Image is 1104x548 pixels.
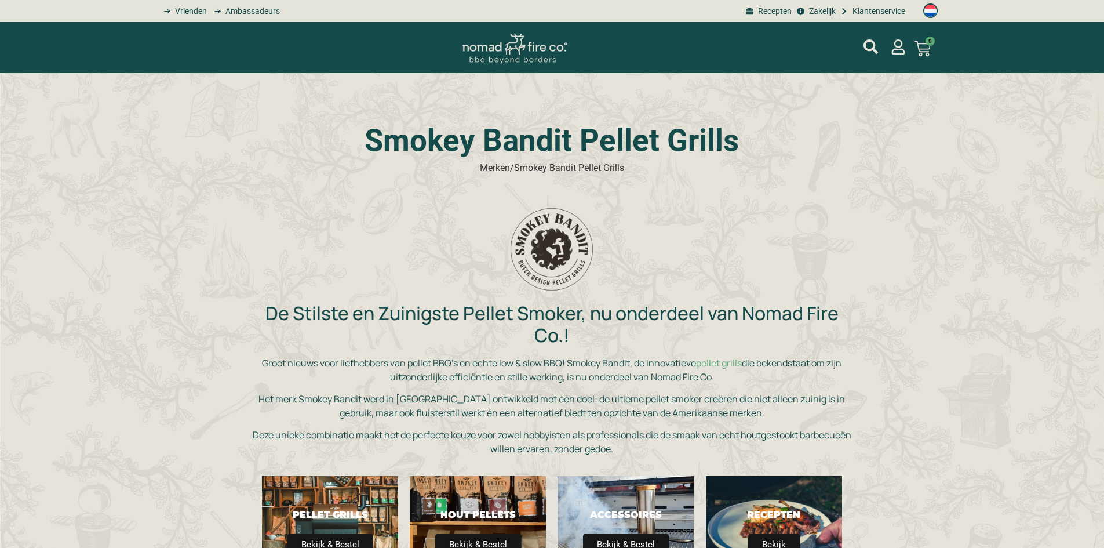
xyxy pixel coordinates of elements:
h2: Pellet Grills [282,509,378,520]
span: Ambassadeurs [223,5,280,17]
a: grill bill zakeljk [795,5,835,17]
nav: breadcrumbs [480,161,624,175]
a: mijn account [863,39,878,54]
img: SmokeyBandit_Rounded_light [508,206,595,293]
span: / [510,162,514,173]
h2: Recepten [726,509,822,520]
span: Klantenservice [850,5,905,17]
span: Zakelijk [806,5,836,17]
h2: De Stilste en Zuinigste Pellet Smoker, nu onderdeel van Nomad Fire Co.! [250,302,853,347]
h1: Smokey Bandit Pellet Grills [250,125,853,156]
h2: Accessoires [578,509,673,520]
p: Deze unieke combinatie maakt het de perfecte keuze voor zowel hobbyisten als professionals die de... [250,428,853,456]
a: BBQ recepten [744,5,792,17]
p: Het merk Smokey Bandit werd in [GEOGRAPHIC_DATA] ontwikkeld met één doel: de ultieme pellet smoke... [250,392,853,420]
span: 0 [926,37,935,46]
img: Nomad Logo [462,34,567,64]
a: grill bill klantenservice [839,5,905,17]
a: pellet grills [696,357,742,369]
img: Nederlands [923,3,938,18]
a: 0 [901,34,945,64]
p: Groot nieuws voor liefhebbers van pellet BBQ’s en echte low & slow BBQ! Smokey Bandit, de innovat... [250,356,853,384]
span: Vrienden [172,5,207,17]
a: grill bill vrienden [160,5,207,17]
h2: Hout Pellets [430,509,526,520]
span: Recepten [755,5,792,17]
span: Smokey Bandit Pellet Grills [514,162,624,173]
a: mijn account [891,39,906,55]
span: Merken [480,162,510,173]
a: grill bill ambassadors [210,5,279,17]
